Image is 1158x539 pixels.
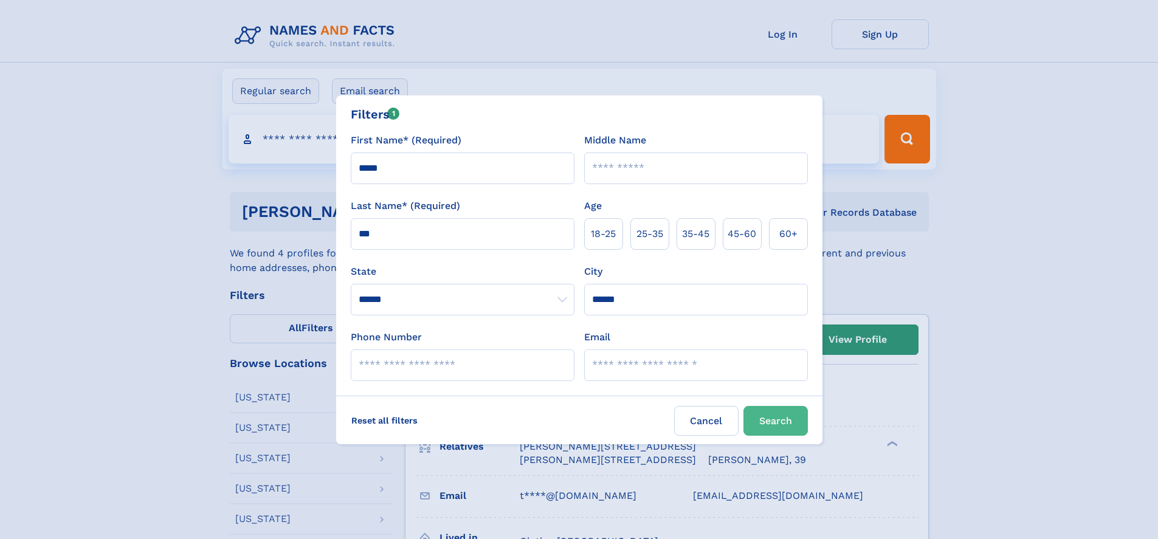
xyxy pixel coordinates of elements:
span: 35‑45 [682,227,709,241]
span: 25‑35 [636,227,663,241]
label: Cancel [674,406,739,436]
div: Filters [351,105,400,123]
span: 45‑60 [728,227,756,241]
label: Reset all filters [343,406,426,435]
label: State [351,264,574,279]
label: Middle Name [584,133,646,148]
label: Last Name* (Required) [351,199,460,213]
label: First Name* (Required) [351,133,461,148]
label: City [584,264,602,279]
span: 18‑25 [591,227,616,241]
button: Search [743,406,808,436]
label: Age [584,199,602,213]
label: Phone Number [351,330,422,345]
span: 60+ [779,227,798,241]
label: Email [584,330,610,345]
